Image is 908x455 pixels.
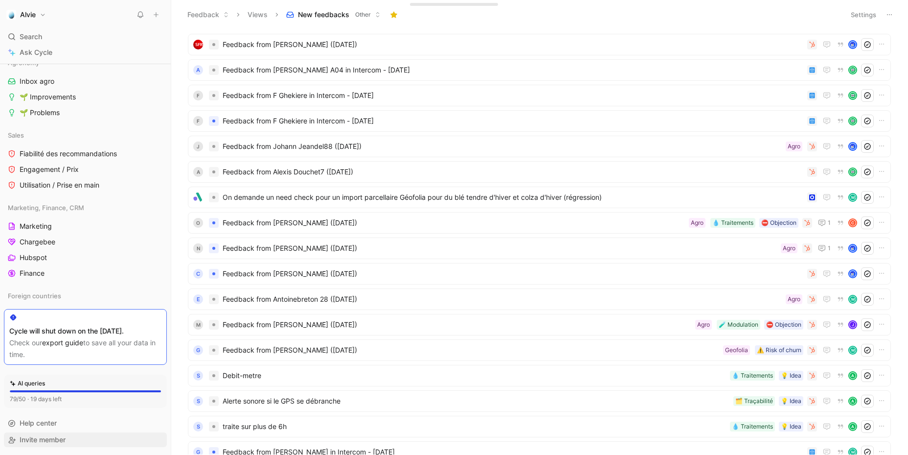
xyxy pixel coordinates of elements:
[4,200,167,281] div: Marketing, Finance, CRMMarketingChargebeeHubspotFinance
[849,321,856,328] div: J
[243,7,272,22] button: Views
[20,92,76,102] span: 🌱 Improvements
[42,338,83,347] a: export guide
[781,396,801,406] div: 💡 Idea
[849,219,856,226] div: C
[849,41,856,48] img: avatar
[4,432,167,447] div: Invite member
[223,370,726,382] span: Debit-metre
[223,395,729,407] span: Alerte sonore si le GPS se débranche
[188,34,891,55] a: logoFeedback from [PERSON_NAME] ([DATE])avatar
[849,168,856,175] img: avatar
[4,128,167,143] div: Sales
[849,194,856,201] div: M
[20,253,47,263] span: Hubspot
[828,245,831,251] span: 1
[223,319,691,331] span: Feedback from [PERSON_NAME] ([DATE])
[193,142,203,151] div: J
[4,200,167,215] div: Marketing, Finance, CRM
[355,10,371,20] span: Other
[849,92,856,99] img: avatar
[193,294,203,304] div: E
[4,266,167,281] a: Finance
[188,59,891,81] a: AFeedback from [PERSON_NAME] A04 in Intercom - [DATE]avatar
[188,85,891,106] a: FFeedback from F Ghekiere in Intercom - [DATE]avatar
[188,390,891,412] a: SAlerte sonore si le GPS se débranche💡 Idea🗂️ TraçabilitéA
[20,165,79,174] span: Engagement / Prix
[783,243,795,253] div: Agro
[20,10,36,19] h1: Alvie
[223,115,803,127] span: Feedback from F Ghekiere in Intercom - [DATE]
[20,268,45,278] span: Finance
[849,372,856,379] div: A
[20,47,52,58] span: Ask Cycle
[4,162,167,177] a: Engagement / Prix
[849,245,856,252] img: avatar
[193,320,203,330] div: M
[20,221,52,231] span: Marketing
[223,39,803,50] span: Feedback from [PERSON_NAME] ([DATE])
[719,320,758,330] div: 🧪 Modulation
[223,166,803,178] span: Feedback from Alexis Douchet7 ([DATE])
[4,288,167,306] div: Foreign countries
[223,344,719,356] span: Feedback from [PERSON_NAME] ([DATE])
[849,67,856,73] img: avatar
[781,422,801,431] div: 💡 Idea
[188,110,891,132] a: FFeedback from F Ghekiere in Intercom - [DATE]avatar
[20,31,42,43] span: Search
[188,187,891,208] a: logoOn demande un need check pour un import parcellaire Géofolia pour du blé tendre d'hiver et co...
[223,217,685,229] span: Feedback from [PERSON_NAME] ([DATE])
[4,235,167,249] a: Chargebee
[4,90,167,104] a: 🌱 Improvements
[193,269,203,279] div: C
[193,167,203,177] div: A
[223,64,803,76] span: Feedback from [PERSON_NAME] A04 in Intercom - [DATE]
[4,219,167,234] a: Marketing
[4,55,167,120] div: AgronomyInbox agro🌱 Improvements🌱 Problems
[781,371,801,381] div: 💡 Idea
[20,237,55,247] span: Chargebee
[735,396,773,406] div: 🗂️ Traçabilité
[849,423,856,430] div: A
[4,45,167,60] a: Ask Cycle
[712,218,753,228] div: 💧 Traitements
[8,291,61,301] span: Foreign countries
[188,416,891,437] a: Straite sur plus de 6h💡 Idea💧 TraitementsA
[183,7,233,22] button: Feedback
[4,128,167,192] div: SalesFiabilité des recommandationsEngagement / PrixUtilisation / Prise en main
[223,293,782,305] span: Feedback from Antoinebreton 28 ([DATE])
[193,345,203,355] div: G
[223,192,803,203] span: On demande un need check pour un import parcellaire Géofolia pour du blé tendre d'hiver et colza ...
[816,242,833,254] button: 1
[849,118,856,124] img: avatar
[20,419,57,427] span: Help center
[8,203,84,213] span: Marketing, Finance, CRM
[849,270,856,277] img: avatar
[193,116,203,126] div: F
[849,347,856,354] div: M
[828,220,831,226] span: 1
[849,143,856,150] img: avatar
[732,371,773,381] div: 💧 Traitements
[4,416,167,431] div: Help center
[193,192,203,202] img: logo
[4,288,167,303] div: Foreign countries
[6,10,16,20] img: Alvie
[846,8,881,22] button: Settings
[188,314,891,335] a: MFeedback from [PERSON_NAME] ([DATE])⛔️ Objection🧪 ModulationAgroJ
[10,379,45,388] div: AI queries
[193,91,203,100] div: F
[9,325,161,337] div: Cycle will shut down on the [DATE].
[788,142,800,151] div: Agro
[4,8,48,22] button: AlvieAlvie
[223,141,782,152] span: Feedback from Johann Jeandel88 ([DATE])
[9,337,161,360] div: Check our to save all your data in time.
[732,422,773,431] div: 💧 Traitements
[20,149,117,159] span: Fiabilité des recommandations
[697,320,710,330] div: Agro
[223,90,803,101] span: Feedback from F Ghekiere in Intercom - [DATE]
[193,396,203,406] div: S
[757,345,801,355] div: ⚠️ Risk of churn
[20,108,60,118] span: 🌱 Problems
[223,421,726,432] span: traite sur plus de 6h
